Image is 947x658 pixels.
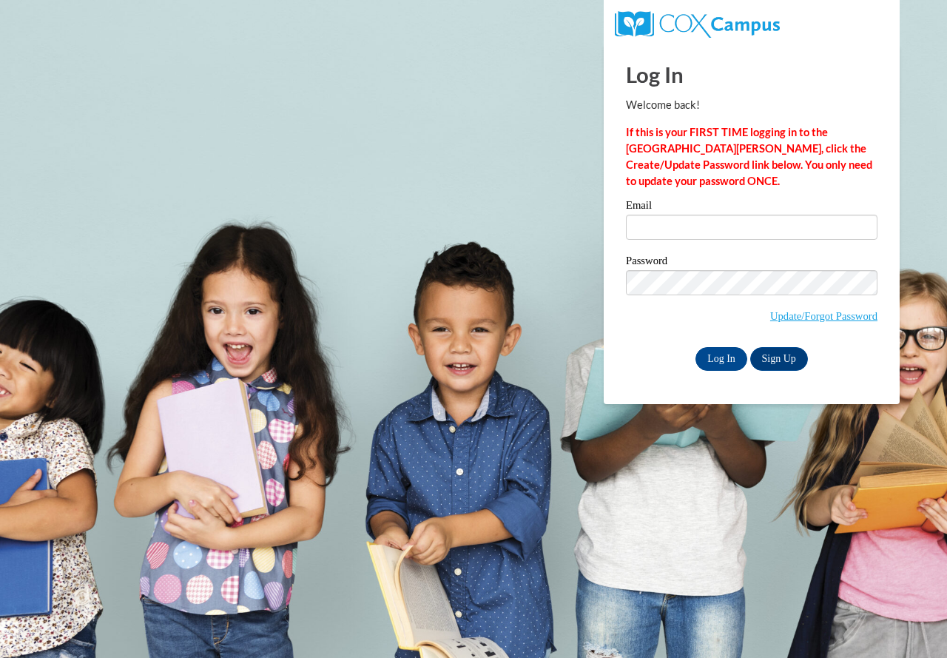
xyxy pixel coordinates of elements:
input: Log In [695,347,747,371]
p: Welcome back! [626,97,877,113]
a: Sign Up [750,347,808,371]
h1: Log In [626,59,877,90]
label: Password [626,255,877,270]
strong: If this is your FIRST TIME logging in to the [GEOGRAPHIC_DATA][PERSON_NAME], click the Create/Upd... [626,126,872,187]
a: COX Campus [615,17,780,30]
a: Update/Forgot Password [770,310,877,322]
img: COX Campus [615,11,780,38]
label: Email [626,200,877,215]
